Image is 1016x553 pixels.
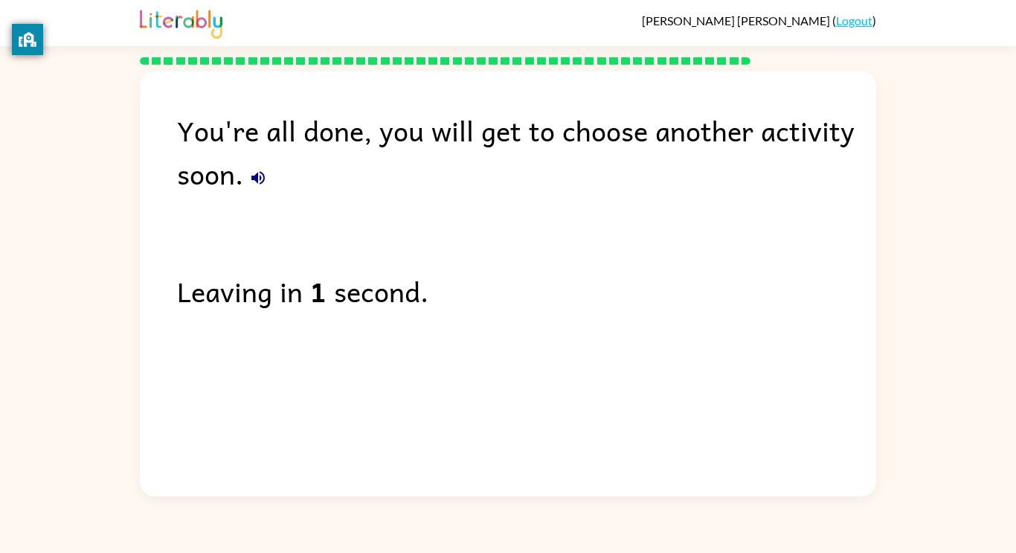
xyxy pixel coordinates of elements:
img: Literably [140,6,222,39]
span: [PERSON_NAME] [PERSON_NAME] [642,13,832,28]
a: Logout [836,13,872,28]
b: 1 [310,269,327,313]
div: Leaving in second. [177,269,876,313]
div: ( ) [642,13,876,28]
button: privacy banner [12,24,43,55]
div: You're all done, you will get to choose another activity soon. [177,109,876,195]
